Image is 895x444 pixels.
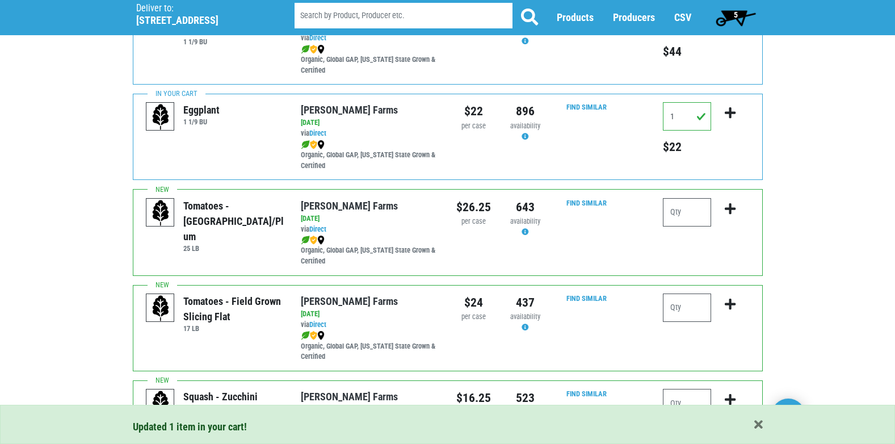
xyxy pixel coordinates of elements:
[183,198,284,244] div: Tomatoes - [GEOGRAPHIC_DATA]/Plum
[508,26,543,47] div: Availability may be subject to change.
[734,10,738,19] span: 5
[146,103,175,131] img: placeholder-variety-43d6402dacf2d531de610a020419775a.svg
[301,234,439,267] div: Organic, Global GAP, [US_STATE] State Grown & Certified
[183,389,258,404] div: Squash - Zucchini
[301,104,398,116] a: [PERSON_NAME] Farms
[566,294,607,303] a: Find Similar
[508,102,543,120] div: 896
[317,236,325,245] img: map_marker-0e94453035b3232a4d21701695807de9.png
[301,331,310,340] img: leaf-e5c59151409436ccce96b2ca1b28e03c.png
[301,320,439,330] div: via
[301,391,398,403] a: [PERSON_NAME] Farms
[309,129,326,137] a: Direct
[301,139,439,171] div: Organic, Global GAP, [US_STATE] State Grown & Certified
[301,33,439,44] div: via
[663,389,711,417] input: Qty
[301,44,439,76] div: Organic, Global GAP, [US_STATE] State Grown & Certified
[663,294,711,322] input: Qty
[456,216,491,227] div: per case
[456,198,491,216] div: $26.25
[133,419,763,434] div: Updated 1 item in your cart!
[508,389,543,407] div: 523
[508,294,543,312] div: 437
[146,199,175,227] img: placeholder-variety-43d6402dacf2d531de610a020419775a.svg
[136,3,266,14] p: Deliver to:
[557,12,594,24] a: Products
[183,244,284,253] h6: 25 LB
[301,200,398,212] a: [PERSON_NAME] Farms
[136,14,266,27] h5: [STREET_ADDRESS]
[310,331,317,340] img: safety-e55c860ca8c00a9c171001a62a92dabd.png
[566,199,607,207] a: Find Similar
[301,45,310,54] img: leaf-e5c59151409436ccce96b2ca1b28e03c.png
[566,389,607,398] a: Find Similar
[183,294,284,324] div: Tomatoes - Field Grown Slicing Flat
[183,118,220,126] h6: 1 1/9 BU
[301,128,439,139] div: via
[183,37,284,46] h6: 1 1/9 BU
[309,320,326,329] a: Direct
[309,225,326,233] a: Direct
[663,140,711,154] h5: Total price
[566,103,607,111] a: Find Similar
[301,224,439,235] div: via
[613,12,655,24] a: Producers
[456,102,491,120] div: $22
[301,309,439,320] div: [DATE]
[183,102,220,118] div: Eggplant
[663,198,711,227] input: Qty
[510,122,540,130] span: availability
[510,312,540,321] span: availability
[456,389,491,407] div: $16.25
[301,236,310,245] img: leaf-e5c59151409436ccce96b2ca1b28e03c.png
[295,3,512,29] input: Search by Product, Producer etc.
[146,389,175,418] img: placeholder-variety-43d6402dacf2d531de610a020419775a.svg
[456,312,491,322] div: per case
[456,121,491,132] div: per case
[317,331,325,340] img: map_marker-0e94453035b3232a4d21701695807de9.png
[310,140,317,149] img: safety-e55c860ca8c00a9c171001a62a92dabd.png
[317,45,325,54] img: map_marker-0e94453035b3232a4d21701695807de9.png
[663,44,711,59] h5: Total price
[317,140,325,149] img: map_marker-0e94453035b3232a4d21701695807de9.png
[146,294,175,322] img: placeholder-variety-43d6402dacf2d531de610a020419775a.svg
[301,330,439,363] div: Organic, Global GAP, [US_STATE] State Grown & Certified
[663,102,711,131] input: Qty
[301,213,439,224] div: [DATE]
[183,324,284,333] h6: 17 LB
[310,45,317,54] img: safety-e55c860ca8c00a9c171001a62a92dabd.png
[301,140,310,149] img: leaf-e5c59151409436ccce96b2ca1b28e03c.png
[310,236,317,245] img: safety-e55c860ca8c00a9c171001a62a92dabd.png
[510,217,540,225] span: availability
[508,198,543,216] div: 643
[456,294,491,312] div: $24
[301,118,439,128] div: [DATE]
[711,6,761,29] a: 5
[301,295,398,307] a: [PERSON_NAME] Farms
[309,33,326,42] a: Direct
[508,121,543,143] div: Availability may be subject to change.
[674,12,691,24] a: CSV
